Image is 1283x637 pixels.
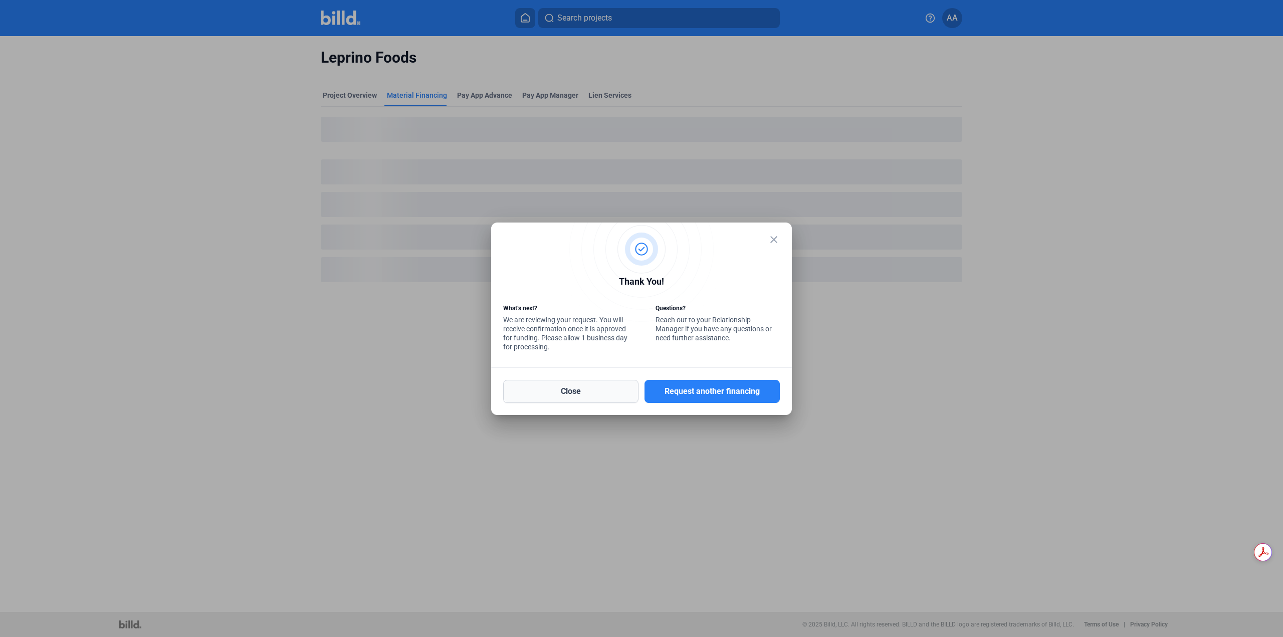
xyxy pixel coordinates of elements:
div: Reach out to your Relationship Manager if you have any questions or need further assistance. [656,304,780,345]
mat-icon: close [768,234,780,246]
button: Request another financing [645,380,780,403]
div: Thank You! [503,275,780,291]
button: Close [503,380,638,403]
div: Questions? [656,304,780,315]
div: What’s next? [503,304,627,315]
div: We are reviewing your request. You will receive confirmation once it is approved for funding. Ple... [503,304,627,354]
